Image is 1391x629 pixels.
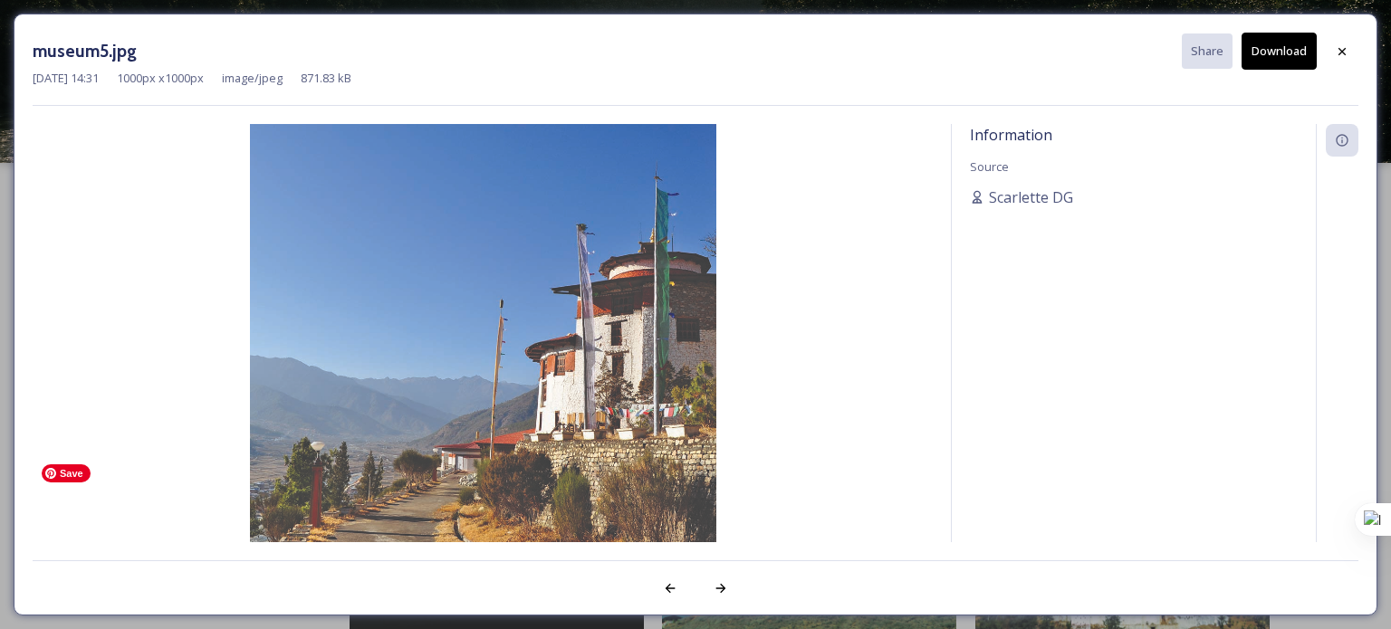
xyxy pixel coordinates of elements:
span: [DATE] 14:31 [33,70,99,87]
button: Download [1242,33,1317,70]
button: Share [1182,33,1233,69]
span: 1000 px x 1000 px [117,70,204,87]
h3: museum5.jpg [33,38,137,64]
span: Source [970,158,1009,175]
span: Information [970,125,1052,145]
span: 871.83 kB [301,70,351,87]
span: image/jpeg [222,70,283,87]
span: Scarlette DG [989,186,1073,208]
img: museum5.jpg [33,124,933,590]
span: Save [42,464,91,482]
